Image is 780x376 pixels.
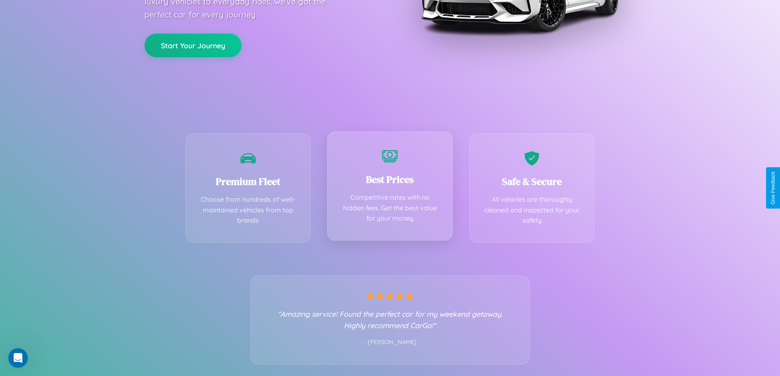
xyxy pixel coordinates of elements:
h3: Best Prices [340,173,440,186]
h3: Premium Fleet [198,175,298,188]
p: Competitive rates with no hidden fees. Get the best value for your money [340,192,440,224]
p: All vehicles are thoroughly cleaned and inspected for your safety [482,194,582,226]
p: - [PERSON_NAME] [267,337,513,348]
h3: Safe & Secure [482,175,582,188]
div: Give Feedback [770,171,776,205]
button: Start Your Journey [145,34,242,57]
iframe: Intercom live chat [8,348,28,368]
p: "Amazing service! Found the perfect car for my weekend getaway. Highly recommend CarGo!" [267,308,513,331]
p: Choose from hundreds of well-maintained vehicles from top brands [198,194,298,226]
